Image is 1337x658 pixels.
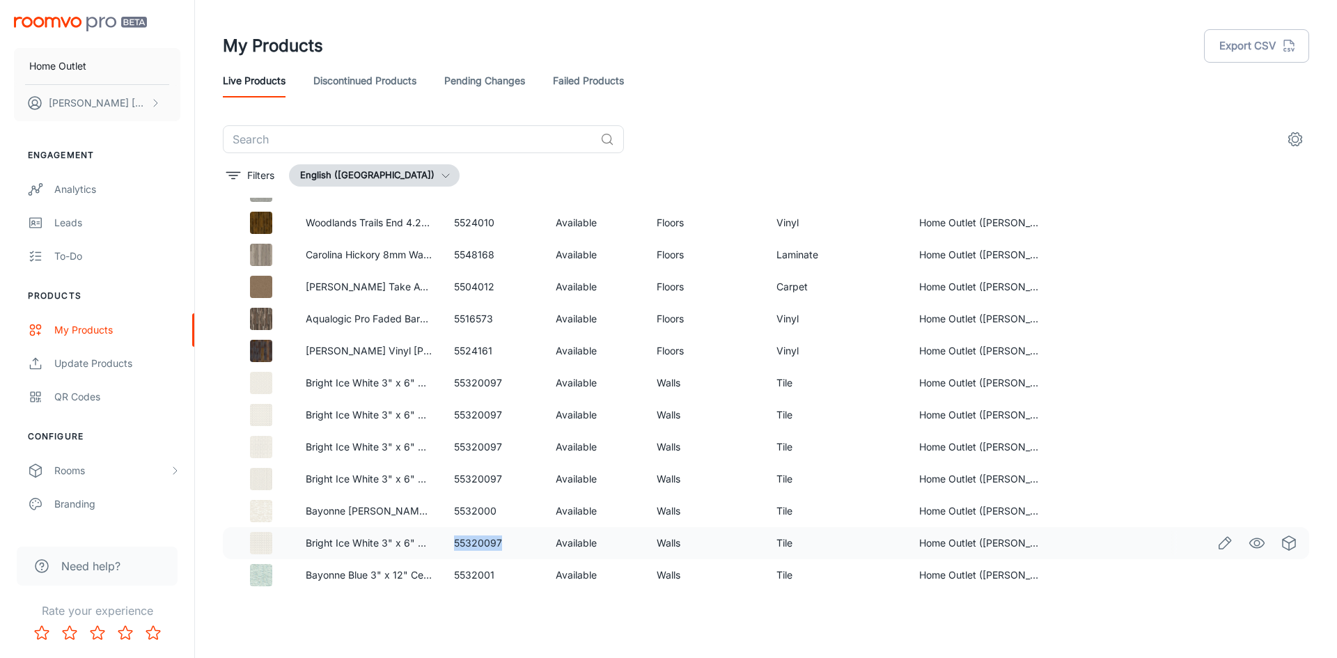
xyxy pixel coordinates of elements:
[545,399,646,431] td: Available
[1245,531,1269,555] a: See in Visualizer
[908,239,1057,271] td: Home Outlet ([PERSON_NAME] & Company)
[443,303,544,335] td: 5516573
[646,527,765,559] td: Walls
[908,431,1057,463] td: Home Outlet ([PERSON_NAME] & Company)
[444,64,525,97] a: Pending Changes
[646,239,765,271] td: Floors
[646,367,765,399] td: Walls
[443,271,544,303] td: 5504012
[765,463,908,495] td: Tile
[223,125,595,153] input: Search
[545,527,646,559] td: Available
[306,473,496,485] a: Bright Ice White 3" x 6" Ceramic Wall Tile
[765,495,908,527] td: Tile
[56,619,84,647] button: Rate 2 star
[646,271,765,303] td: Floors
[306,409,496,421] a: Bright Ice White 3" x 6" Ceramic Wall Tile
[443,207,544,239] td: 5524010
[646,303,765,335] td: Floors
[54,182,180,197] div: Analytics
[54,322,180,338] div: My Products
[545,239,646,271] td: Available
[545,367,646,399] td: Available
[306,569,489,581] a: Bayonne Blue 3" x 12" Ceramic Wall Tile
[313,64,416,97] a: Discontinued Products
[765,399,908,431] td: Tile
[14,48,180,84] button: Home Outlet
[553,64,624,97] a: Failed Products
[545,335,646,367] td: Available
[54,389,180,405] div: QR Codes
[765,527,908,559] td: Tile
[908,559,1057,591] td: Home Outlet ([PERSON_NAME] & Company)
[646,399,765,431] td: Walls
[306,441,496,453] a: Bright Ice White 3" x 6" Ceramic Wall Tile
[306,217,534,228] a: Woodlands Trails End 4.2mm Vinyl Flooring w/Pad
[54,356,180,371] div: Update Products
[443,239,544,271] td: 5548168
[765,367,908,399] td: Tile
[247,168,274,183] p: Filters
[289,164,460,187] button: English ([GEOGRAPHIC_DATA])
[908,399,1057,431] td: Home Outlet ([PERSON_NAME] & Company)
[646,559,765,591] td: Walls
[84,619,111,647] button: Rate 3 star
[306,537,496,549] a: Bright Ice White 3" x 6" Ceramic Wall Tile
[443,367,544,399] td: 55320097
[765,239,908,271] td: Laminate
[1281,125,1309,153] button: settings
[306,249,544,260] a: Carolina Hickory 8mm Waterproof Laminate Flooring
[443,399,544,431] td: 55320097
[646,335,765,367] td: Floors
[54,215,180,230] div: Leads
[646,463,765,495] td: Walls
[908,207,1057,239] td: Home Outlet ([PERSON_NAME] & Company)
[1204,29,1309,63] button: Export CSV
[1277,531,1301,555] a: See in Virtual Samples
[14,85,180,121] button: [PERSON_NAME] [PERSON_NAME]
[306,505,544,517] a: Bayonne [PERSON_NAME] 3"x12" Ceramic Wall Tile
[443,335,544,367] td: 5524161
[545,559,646,591] td: Available
[765,335,908,367] td: Vinyl
[29,58,86,74] p: Home Outlet
[306,377,496,389] a: Bright Ice White 3" x 6" Ceramic Wall Tile
[545,271,646,303] td: Available
[443,495,544,527] td: 5532000
[908,271,1057,303] td: Home Outlet ([PERSON_NAME] & Company)
[223,33,323,58] h1: My Products
[54,530,180,545] div: Texts
[545,463,646,495] td: Available
[908,303,1057,335] td: Home Outlet ([PERSON_NAME] & Company)
[54,463,169,478] div: Rooms
[223,64,286,97] a: Live Products
[61,558,120,574] span: Need help?
[765,271,908,303] td: Carpet
[14,17,147,31] img: Roomvo PRO Beta
[49,95,147,111] p: [PERSON_NAME] [PERSON_NAME]
[908,335,1057,367] td: Home Outlet ([PERSON_NAME] & Company)
[765,431,908,463] td: Tile
[28,619,56,647] button: Rate 1 star
[443,559,544,591] td: 5532001
[306,345,526,357] a: [PERSON_NAME] Vinyl [PERSON_NAME] w/Pad
[545,303,646,335] td: Available
[545,495,646,527] td: Available
[765,303,908,335] td: Vinyl
[908,463,1057,495] td: Home Outlet ([PERSON_NAME] & Company)
[54,496,180,512] div: Branding
[646,431,765,463] td: Walls
[306,313,558,324] a: Aqualogic Pro Faded Barn 4.5mm Vinyl Flooring w/ Pad
[646,207,765,239] td: Floors
[443,431,544,463] td: 55320097
[11,602,183,619] p: Rate your experience
[765,559,908,591] td: Tile
[545,431,646,463] td: Available
[139,619,167,647] button: Rate 5 star
[443,463,544,495] td: 55320097
[908,367,1057,399] td: Home Outlet ([PERSON_NAME] & Company)
[908,527,1057,559] td: Home Outlet ([PERSON_NAME] & Company)
[54,249,180,264] div: To-do
[545,207,646,239] td: Available
[306,281,524,292] a: [PERSON_NAME] Take Away Dakota 12' Carpet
